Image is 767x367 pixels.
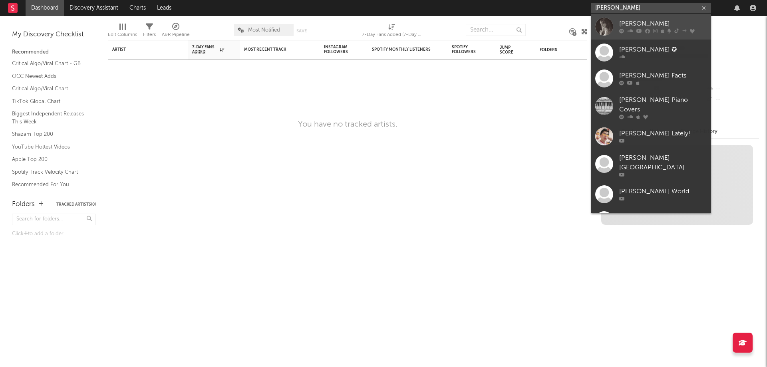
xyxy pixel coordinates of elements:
div: 7-Day Fans Added (7-Day Fans Added) [362,30,422,40]
a: TikTok Global Chart [12,97,88,106]
div: Instagram Followers [324,45,352,54]
div: Folders [12,200,35,209]
a: [PERSON_NAME] ✪ [591,40,711,65]
div: My Discovery Checklist [12,30,96,40]
div: [PERSON_NAME] - Topic [619,213,707,222]
a: Apple Top 200 [12,155,88,164]
div: You have no tracked artists. [298,120,397,129]
div: Filters [143,30,156,40]
div: A&R Pipeline [162,20,190,43]
div: [PERSON_NAME] Lately! [619,129,707,139]
div: -- [706,94,759,105]
a: [PERSON_NAME][GEOGRAPHIC_DATA] [591,149,711,181]
div: Click to add a folder. [12,229,96,239]
input: Search for folders... [12,214,96,225]
div: [PERSON_NAME] Facts [619,71,707,81]
button: Tracked Artists(0) [56,202,96,206]
a: [PERSON_NAME] Piano Covers [591,91,711,123]
div: Jump Score [500,45,520,55]
a: [PERSON_NAME] Lately! [591,123,711,149]
a: [PERSON_NAME] Facts [591,65,711,91]
div: Recommended [12,48,96,57]
input: Search... [466,24,526,36]
a: [PERSON_NAME] World [591,181,711,207]
a: [PERSON_NAME] - Topic [591,207,711,233]
div: Edit Columns [108,20,137,43]
a: OCC Newest Adds [12,72,88,81]
div: Filters [143,20,156,43]
div: Spotify Monthly Listeners [372,47,432,52]
div: A&R Pipeline [162,30,190,40]
a: Recommended For You [12,180,88,189]
div: Artist [112,47,172,52]
div: -- [706,84,759,94]
div: [PERSON_NAME] Piano Covers [619,95,707,115]
div: Folders [540,48,600,52]
a: [PERSON_NAME] [591,14,711,40]
div: Spotify Followers [452,45,480,54]
span: Most Notified [248,28,280,33]
a: Spotify Track Velocity Chart [12,168,88,177]
div: [PERSON_NAME][GEOGRAPHIC_DATA] [619,153,707,173]
div: Most Recent Track [244,47,304,52]
div: [PERSON_NAME] ✪ [619,45,707,55]
a: Biggest Independent Releases This Week [12,109,88,126]
div: [PERSON_NAME] World [619,187,707,196]
span: 7-Day Fans Added [192,45,218,54]
div: 7-Day Fans Added (7-Day Fans Added) [362,20,422,43]
div: [PERSON_NAME] [619,19,707,29]
div: Edit Columns [108,30,137,40]
input: Search for artists [591,3,711,13]
a: YouTube Hottest Videos [12,143,88,151]
a: Critical Algo/Viral Chart - GB [12,59,88,68]
button: Save [296,29,307,33]
a: Shazam Top 200 [12,130,88,139]
a: Critical Algo/Viral Chart [12,84,88,93]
